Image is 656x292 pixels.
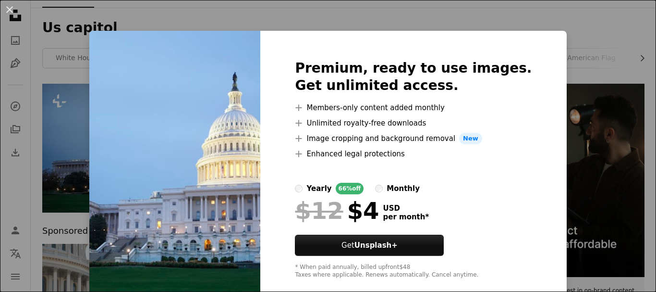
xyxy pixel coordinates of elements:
[295,133,532,144] li: Image cropping and background removal
[295,185,303,192] input: yearly66%off
[295,264,532,279] div: * When paid annually, billed upfront $48 Taxes where applicable. Renews automatically. Cancel any...
[336,183,364,194] div: 66% off
[383,213,429,221] span: per month *
[295,198,379,223] div: $4
[295,198,343,223] span: $12
[306,183,331,194] div: yearly
[387,183,420,194] div: monthly
[459,133,482,144] span: New
[354,241,398,250] strong: Unsplash+
[295,60,532,94] h2: Premium, ready to use images. Get unlimited access.
[383,204,429,213] span: USD
[295,102,532,114] li: Members-only content added monthly
[295,117,532,129] li: Unlimited royalty-free downloads
[375,185,383,192] input: monthly
[295,235,444,256] button: GetUnsplash+
[295,148,532,160] li: Enhanced legal protections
